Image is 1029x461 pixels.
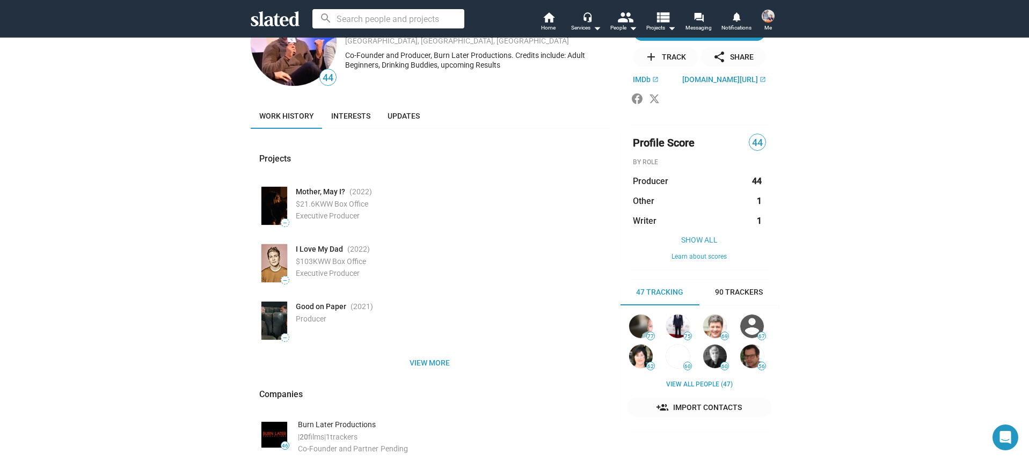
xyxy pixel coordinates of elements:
mat-icon: headset_mic [582,12,592,21]
a: Messaging [680,11,718,34]
mat-icon: people [617,9,632,25]
mat-icon: open_in_new [652,76,659,83]
button: Learn about scores [633,253,766,261]
mat-icon: home [542,11,555,24]
img: Neal Dodson [666,345,690,368]
span: Me [764,21,772,34]
span: Other [633,195,654,207]
a: View all People (47) [666,380,733,389]
mat-icon: open_in_new [760,76,766,83]
span: Producer [633,175,668,187]
div: Co-Founder and Producer, Burn Later Productions. Credits include: Adult Beginners, Drinking Buddi... [345,50,609,70]
span: 44 [320,71,336,85]
span: 60 [684,363,691,370]
a: Import Contacts [627,398,772,417]
strong: 1 [757,195,762,207]
mat-icon: arrow_drop_down [665,21,678,34]
a: [GEOGRAPHIC_DATA], [GEOGRAPHIC_DATA], [GEOGRAPHIC_DATA] [345,36,569,45]
img: Paul Schnee [629,314,653,338]
span: Mother, May I? [296,187,345,197]
button: Show All [633,236,766,244]
div: Projects [259,153,295,164]
span: WW Box Office [320,200,368,208]
span: films [308,433,324,441]
span: Work history [259,112,314,120]
img: Jared Goldman [703,345,727,368]
div: Burn Later Productions [298,420,609,430]
a: Notifications [718,11,755,34]
span: 62 [647,363,654,370]
span: Pending [381,444,408,453]
span: 67 [758,333,765,340]
strong: 1 [757,215,762,226]
span: I Love My Dad [296,244,343,254]
mat-icon: arrow_drop_down [626,21,639,34]
div: People [610,21,637,34]
span: 1 [326,433,330,441]
span: — [281,335,289,341]
button: Nathan ThomasMe [755,8,781,35]
span: | [298,433,300,441]
img: Poster: Good on Paper [261,302,287,340]
img: Poster: I Love My Dad [261,244,287,282]
span: Notifications [721,21,751,34]
a: [DOMAIN_NAME][URL] [682,75,766,84]
span: View more [259,353,601,372]
span: 69 [721,333,728,340]
img: Anthony Bregman [703,314,727,338]
a: Updates [379,103,428,129]
span: $103K [296,257,318,266]
span: 44 [749,136,765,150]
div: Companies [259,389,307,400]
span: (2022 ) [347,244,370,254]
img: Kevin Walsh [666,314,690,338]
a: IMDb [633,75,659,84]
span: Updates [388,112,420,120]
img: Christine Vachon [629,345,653,368]
button: People [605,11,643,34]
span: — [281,220,289,226]
span: (2022 ) [349,187,372,197]
img: Alex Orlovsky [740,345,764,368]
img: Burn Later Productions [261,422,287,448]
img: Nathan Thomas [762,10,775,23]
span: Profile Score [633,136,695,150]
a: Work history [251,103,323,129]
span: Producer [296,314,326,323]
img: Poster: Mother, May I? [261,187,287,225]
span: Writer [633,215,656,226]
span: Good on Paper [296,302,346,312]
span: — [281,277,289,283]
img: Gary Michael Walters [740,314,764,338]
button: Services [567,11,605,34]
a: Home [530,11,567,34]
mat-icon: view_list [654,9,670,25]
mat-icon: share [713,50,726,63]
span: Executive Producer [296,269,360,277]
span: 90 Trackers [715,287,763,297]
mat-icon: forum [694,12,704,22]
span: Home [541,21,556,34]
span: 75 [684,333,691,340]
input: Search people and projects [312,9,464,28]
span: (2021 ) [351,302,373,312]
span: Import Contacts [636,398,763,417]
span: $21.6K [296,200,320,208]
span: 77 [647,333,654,340]
button: Track [633,47,698,67]
strong: 44 [752,175,762,187]
span: trackers [330,433,357,441]
div: Share [713,47,754,67]
span: [DOMAIN_NAME][URL] [682,75,758,84]
span: 46 [281,443,289,449]
mat-icon: arrow_drop_down [590,21,603,34]
div: Services [571,21,601,34]
span: Projects [646,21,676,34]
button: Projects [643,11,680,34]
span: WW Box Office [318,257,366,266]
button: Share [700,47,766,67]
span: Executive Producer [296,211,360,220]
div: BY ROLE [633,158,766,167]
span: 60 [721,363,728,370]
span: IMDb [633,75,651,84]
